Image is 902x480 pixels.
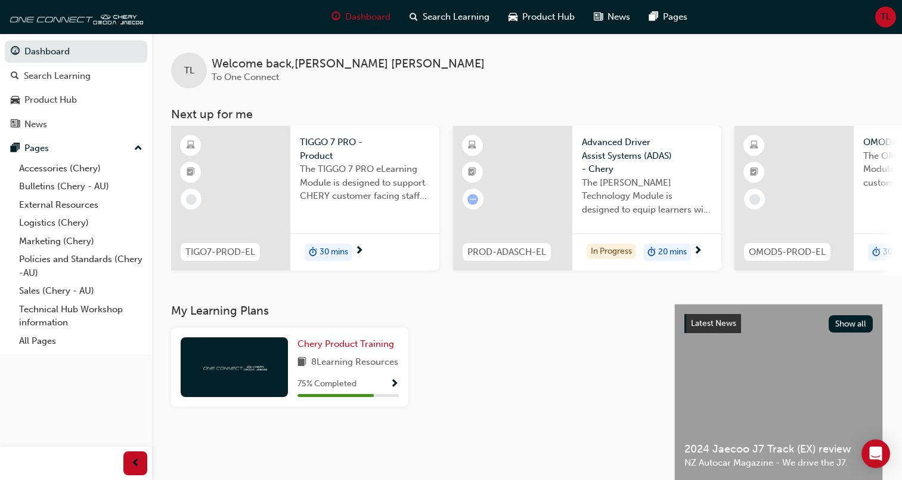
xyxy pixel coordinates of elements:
[663,10,687,24] span: Pages
[509,10,517,24] span: car-icon
[468,165,476,180] span: booktick-icon
[131,456,140,471] span: prev-icon
[875,7,896,27] button: TL
[582,136,712,176] span: Advanced Driver Assist Systems (ADAS) - Chery
[24,69,91,83] div: Search Learning
[684,456,873,470] span: NZ Autocar Magazine - We drive the J7.
[14,214,147,232] a: Logistics (Chery)
[5,65,147,87] a: Search Learning
[331,10,340,24] span: guage-icon
[749,245,826,259] span: OMOD5-PROD-EL
[684,314,873,333] a: Latest NewsShow all
[658,245,687,259] span: 20 mins
[297,339,394,349] span: Chery Product Training
[400,5,499,29] a: search-iconSearch Learning
[297,377,357,391] span: 75 % Completed
[587,244,636,260] div: In Progress
[11,47,20,57] span: guage-icon
[14,196,147,214] a: External Resources
[423,10,489,24] span: Search Learning
[582,176,712,217] span: The [PERSON_NAME] Technology Module is designed to equip learners with essential knowledge about ...
[14,159,147,178] a: Accessories (Chery)
[872,245,881,260] span: duration-icon
[14,232,147,251] a: Marketing (Chery)
[410,10,418,24] span: search-icon
[345,10,390,24] span: Dashboard
[14,332,147,350] a: All Pages
[309,245,317,260] span: duration-icon
[24,118,47,131] div: News
[11,95,20,106] span: car-icon
[24,93,77,107] div: Product Hub
[5,89,147,111] a: Product Hub
[861,439,890,468] div: Open Intercom Messenger
[297,337,399,351] a: Chery Product Training
[355,246,364,257] span: next-icon
[6,5,143,29] img: oneconnect
[14,282,147,300] a: Sales (Chery - AU)
[186,194,197,205] span: learningRecordVerb_NONE-icon
[202,361,267,373] img: oneconnect
[390,379,399,390] span: Show Progress
[594,10,603,24] span: news-icon
[453,126,721,270] a: PROD-ADASCH-ELAdvanced Driver Assist Systems (ADAS) - CheryThe [PERSON_NAME] Technology Module is...
[691,318,736,328] span: Latest News
[467,194,478,205] span: learningRecordVerb_ATTEMPT-icon
[649,10,658,24] span: pages-icon
[749,194,760,205] span: learningRecordVerb_NONE-icon
[311,355,398,370] span: 8 Learning Resources
[5,137,147,159] button: Pages
[5,113,147,136] a: News
[467,245,546,259] span: PROD-ADASCH-EL
[693,246,702,257] span: next-icon
[750,138,758,153] span: learningResourceType_ELEARNING-icon
[297,355,306,370] span: book-icon
[390,377,399,392] button: Show Progress
[750,165,758,180] span: booktick-icon
[640,5,697,29] a: pages-iconPages
[212,72,279,82] span: To One Connect
[185,245,255,259] span: TIGO7-PROD-EL
[11,143,20,154] span: pages-icon
[187,165,195,180] span: booktick-icon
[684,442,873,456] span: 2024 Jaecoo J7 Track (EX) review
[320,245,348,259] span: 30 mins
[499,5,584,29] a: car-iconProduct Hub
[24,141,49,155] div: Pages
[14,177,147,196] a: Bulletins (Chery - AU)
[134,141,142,156] span: up-icon
[829,315,873,333] button: Show all
[5,41,147,63] a: Dashboard
[14,250,147,282] a: Policies and Standards (Chery -AU)
[468,138,476,153] span: learningResourceType_ELEARNING-icon
[647,245,656,260] span: duration-icon
[607,10,630,24] span: News
[11,71,19,82] span: search-icon
[11,119,20,130] span: news-icon
[171,126,439,270] a: TIGO7-PROD-ELTIGGO 7 PRO - ProductThe TIGGO 7 PRO eLearning Module is designed to support CHERY c...
[584,5,640,29] a: news-iconNews
[5,38,147,137] button: DashboardSearch LearningProduct HubNews
[187,138,195,153] span: learningResourceType_ELEARNING-icon
[881,10,891,24] span: TL
[300,162,430,203] span: The TIGGO 7 PRO eLearning Module is designed to support CHERY customer facing staff with the prod...
[152,107,902,121] h3: Next up for me
[322,5,400,29] a: guage-iconDashboard
[300,136,430,162] span: TIGGO 7 PRO - Product
[212,57,485,71] span: Welcome back , [PERSON_NAME] [PERSON_NAME]
[184,64,194,78] span: TL
[522,10,575,24] span: Product Hub
[171,304,655,318] h3: My Learning Plans
[14,300,147,332] a: Technical Hub Workshop information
